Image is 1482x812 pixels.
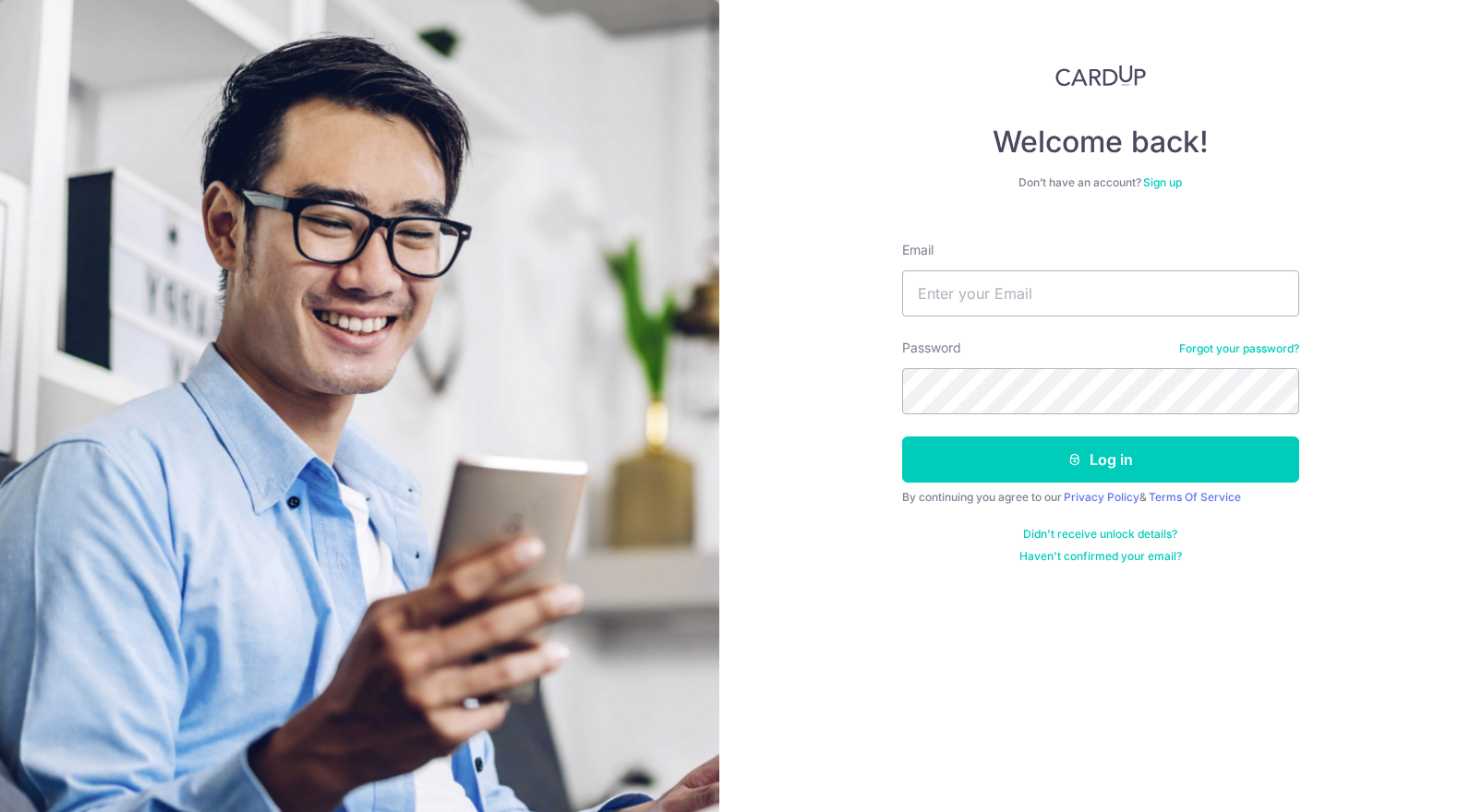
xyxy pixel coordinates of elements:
label: Email [902,241,934,259]
a: Didn't receive unlock details? [1023,527,1177,542]
a: Forgot your password? [1179,341,1299,356]
input: Enter your Email [902,270,1299,316]
label: Password [902,339,961,357]
a: Terms Of Service [1149,490,1241,504]
img: CardUp Logo [1055,65,1146,87]
a: Sign up [1143,175,1182,189]
h4: Welcome back! [902,124,1299,161]
a: Privacy Policy [1064,490,1139,504]
div: By continuing you agree to our & [902,490,1299,505]
button: Log in [902,436,1299,483]
div: Don’t have an account? [902,175,1299,190]
a: Haven't confirmed your email? [1019,549,1182,564]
